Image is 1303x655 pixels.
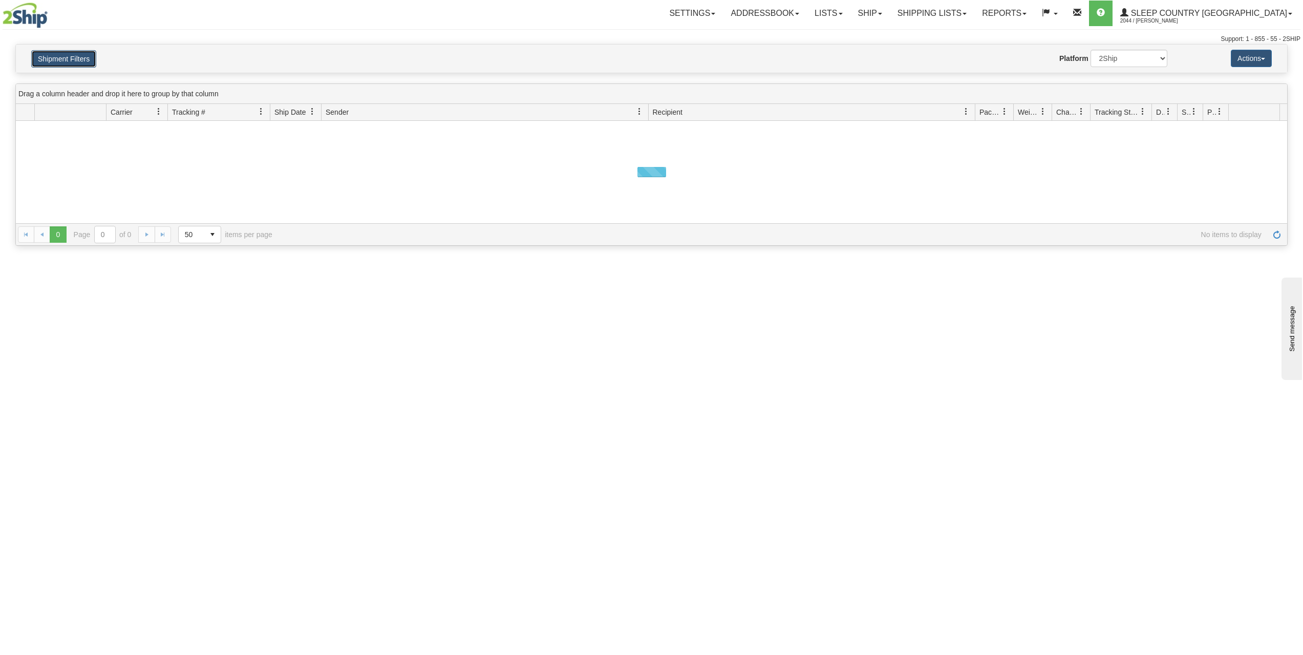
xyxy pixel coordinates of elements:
[150,103,167,120] a: Carrier filter column settings
[31,50,96,68] button: Shipment Filters
[1059,53,1088,64] label: Platform
[1073,103,1090,120] a: Charge filter column settings
[8,9,95,16] div: Send message
[74,226,132,243] span: Page of 0
[304,103,321,120] a: Ship Date filter column settings
[16,84,1287,104] div: grid grouping header
[1120,16,1197,26] span: 2044 / [PERSON_NAME]
[890,1,974,26] a: Shipping lists
[1182,107,1190,117] span: Shipment Issues
[1034,103,1052,120] a: Weight filter column settings
[178,226,272,243] span: items per page
[653,107,682,117] span: Recipient
[1156,107,1165,117] span: Delivery Status
[1134,103,1151,120] a: Tracking Status filter column settings
[631,103,648,120] a: Sender filter column settings
[252,103,270,120] a: Tracking # filter column settings
[1095,107,1139,117] span: Tracking Status
[1185,103,1203,120] a: Shipment Issues filter column settings
[1160,103,1177,120] a: Delivery Status filter column settings
[1269,226,1285,243] a: Refresh
[1231,50,1272,67] button: Actions
[723,1,807,26] a: Addressbook
[974,1,1034,26] a: Reports
[979,107,1001,117] span: Packages
[111,107,133,117] span: Carrier
[996,103,1013,120] a: Packages filter column settings
[185,229,198,240] span: 50
[50,226,66,243] span: Page 0
[287,230,1262,239] span: No items to display
[1018,107,1039,117] span: Weight
[661,1,723,26] a: Settings
[1128,9,1287,17] span: Sleep Country [GEOGRAPHIC_DATA]
[3,35,1300,44] div: Support: 1 - 855 - 55 - 2SHIP
[1211,103,1228,120] a: Pickup Status filter column settings
[1056,107,1078,117] span: Charge
[1113,1,1300,26] a: Sleep Country [GEOGRAPHIC_DATA] 2044 / [PERSON_NAME]
[326,107,349,117] span: Sender
[3,3,48,28] img: logo2044.jpg
[1207,107,1216,117] span: Pickup Status
[850,1,890,26] a: Ship
[957,103,975,120] a: Recipient filter column settings
[178,226,221,243] span: Page sizes drop down
[204,226,221,243] span: select
[807,1,850,26] a: Lists
[172,107,205,117] span: Tracking #
[274,107,306,117] span: Ship Date
[1279,275,1302,379] iframe: chat widget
